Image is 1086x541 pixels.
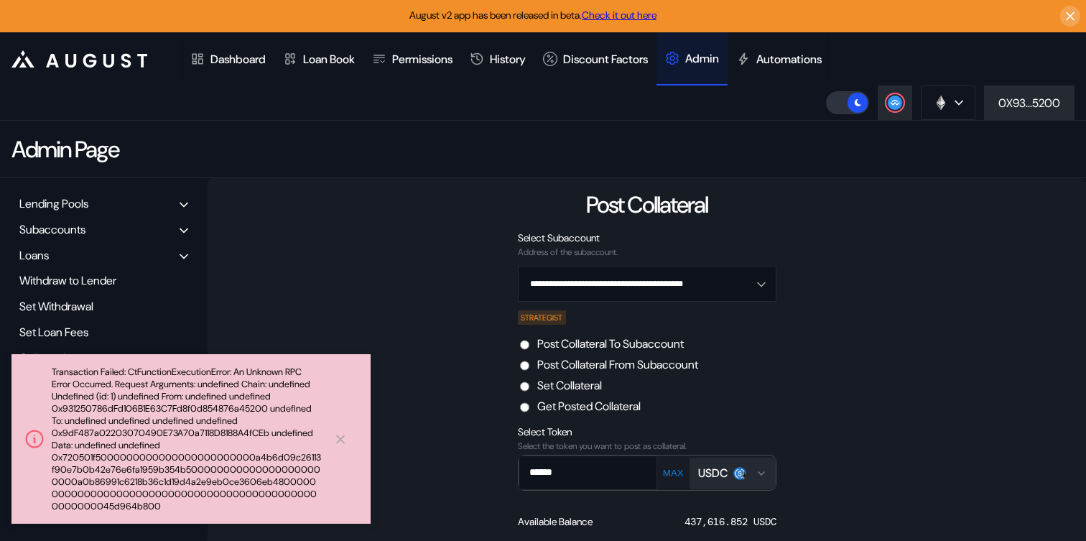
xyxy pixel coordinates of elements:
[740,471,748,480] img: svg+xml,%3c
[684,515,776,528] div: 437,616.852 USDC
[728,32,830,85] a: Automations
[11,134,119,165] div: Admin Page
[563,52,648,67] div: Discount Factors
[19,196,88,211] div: Lending Pools
[921,85,975,120] button: chain logo
[518,441,776,451] div: Select the token you want to post as collateral.
[14,295,193,318] div: Set Withdrawal
[537,357,698,372] label: Post Collateral From Subaccount
[998,96,1060,111] div: 0X93...5200
[659,467,688,479] button: MAX
[733,467,746,480] img: usdc.png
[363,32,461,85] a: Permissions
[303,52,355,67] div: Loan Book
[518,266,776,302] button: Open menu
[490,52,526,67] div: History
[409,9,656,22] span: August v2 app has been released in beta.
[582,9,656,22] a: Check it out here
[534,32,656,85] a: Discount Factors
[756,52,822,67] div: Automations
[690,458,776,489] button: Open menu for selecting token for payment
[182,32,274,85] a: Dashboard
[19,222,85,237] div: Subaccounts
[698,466,728,481] div: USDC
[933,95,949,111] img: chain logo
[461,32,534,85] a: History
[656,32,728,85] a: Admin
[537,378,602,393] label: Set Collateral
[14,321,193,343] div: Set Loan Fees
[274,32,363,85] a: Loan Book
[52,366,322,512] div: Transaction Failed: CtFunctionExecutionError: An Unknown RPC Error Occurred. Request Arguments: u...
[14,269,193,292] div: Withdraw to Lender
[392,52,452,67] div: Permissions
[685,51,719,66] div: Admin
[537,336,684,351] label: Post Collateral To Subaccount
[518,515,593,528] div: Available Balance
[518,310,567,325] div: STRATEGIST
[984,85,1075,120] button: 0X93...5200
[586,190,707,220] div: Post Collateral
[518,231,776,244] div: Select Subaccount
[19,248,49,263] div: Loans
[537,399,641,414] label: Get Posted Collateral
[518,425,776,438] div: Select Token
[518,247,776,257] div: Address of the subaccount.
[210,52,266,67] div: Dashboard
